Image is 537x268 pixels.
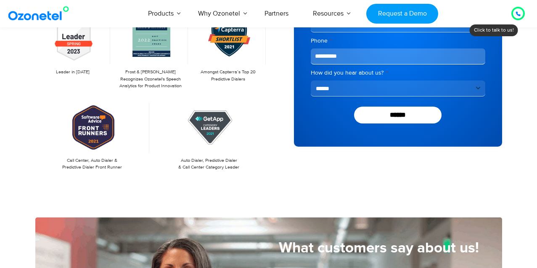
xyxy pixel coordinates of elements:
p: Call Center, Auto Dialer & Predictive Dialer Front Runner [40,157,145,171]
label: How did you hear about us? [311,69,485,77]
h5: What customers say about us! [35,241,479,255]
label: Phone [311,37,485,45]
p: Auto Dialer, Predictive Dialer & Call Center Category Leader [156,157,262,171]
p: Amongst Capterra’s Top 20 Predictive Dialers [195,69,262,83]
p: Frost & [PERSON_NAME] Recognizes Ozonetel's Speech Analytics for Product Innovation [117,69,184,90]
a: Request a Demo [366,4,438,24]
p: Leader in [DATE] [40,69,106,76]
